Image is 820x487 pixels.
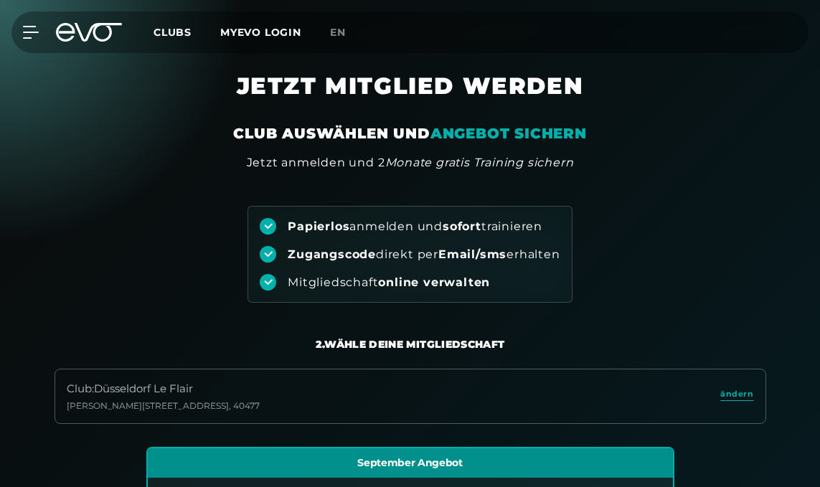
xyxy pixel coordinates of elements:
[720,388,753,400] span: ändern
[247,154,574,171] div: Jetzt anmelden und 2
[385,156,574,169] em: Monate gratis Training sichern
[80,72,740,123] h1: JETZT MITGLIED WERDEN
[443,219,481,233] strong: sofort
[288,275,490,290] div: Mitgliedschaft
[67,381,260,397] div: Club : Düsseldorf Le Flair
[330,26,346,39] span: en
[288,219,542,235] div: anmelden und trainieren
[720,388,753,405] a: ändern
[378,275,490,289] strong: online verwalten
[220,26,301,39] a: MYEVO LOGIN
[288,247,376,261] strong: Zugangscode
[154,26,192,39] span: Clubs
[288,247,560,263] div: direkt per erhalten
[438,247,506,261] strong: Email/sms
[233,123,586,143] div: CLUB AUSWÄHLEN UND
[154,25,220,39] a: Clubs
[67,400,260,412] div: [PERSON_NAME][STREET_ADDRESS] , 40477
[288,219,349,233] strong: Papierlos
[330,24,363,41] a: en
[316,337,505,351] div: 2. Wähle deine Mitgliedschaft
[430,125,587,142] em: ANGEBOT SICHERN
